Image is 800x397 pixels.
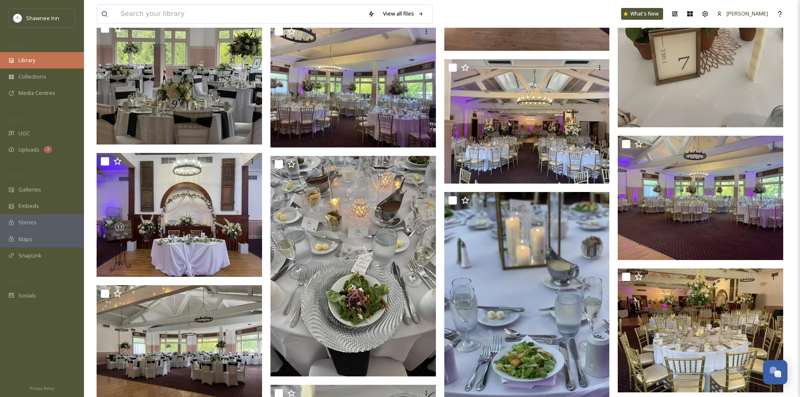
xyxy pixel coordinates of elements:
[18,89,55,97] span: Media Centres
[97,20,262,145] img: ext_1754079505.582377_archibaldmackenzie16@gmail.com-450428104_10232695323869437_9118073255547509...
[618,136,783,260] img: ext_1754079505.1635_archibaldmackenzie16@gmail.com-450426280_10232695294268697_733062791040807101...
[18,235,32,243] span: Maps
[30,383,54,393] a: Privacy Policy
[116,5,364,23] input: Search your library
[379,5,428,22] a: View all files
[8,173,28,179] span: WIDGETS
[18,218,37,226] span: Stories
[44,146,52,153] div: 3
[270,156,436,376] img: ext_1754079505.569967_archibaldmackenzie16@gmail.com-450447885_10232695325309473_3628391126315697...
[30,386,54,391] span: Privacy Policy
[18,292,36,300] span: Socials
[18,252,42,260] span: SnapLink
[270,23,436,147] img: ext_1754079506.786921_archibaldmackenzie16@gmail.com-450509737_10232695329509578_5751442526943825...
[713,5,772,22] a: [PERSON_NAME]
[13,14,22,22] img: shawnee-300x300.jpg
[18,56,35,64] span: Library
[618,268,783,393] img: ext_1754079503.682783_archibaldmackenzie16@gmail.com-449849796_10232695330349599_7172725903128741...
[8,116,26,123] span: COLLECT
[18,146,39,154] span: Uploads
[727,10,768,17] span: [PERSON_NAME]
[763,360,787,384] button: Open Chat
[97,153,262,277] img: ext_1754079504.674789_archibaldmackenzie16@gmail.com-450428121_10232695318389300_5546349463663512...
[444,59,610,184] img: ext_1754079505.326659_archibaldmackenzie16@gmail.com-450442786_10232695328349549_6085244744530741...
[18,73,46,81] span: Collections
[18,186,41,194] span: Galleries
[8,43,23,50] span: MEDIA
[621,8,663,20] a: What's New
[26,14,59,22] span: Shawnee Inn
[8,279,25,285] span: SOCIALS
[18,202,39,210] span: Embeds
[18,129,30,137] span: UGC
